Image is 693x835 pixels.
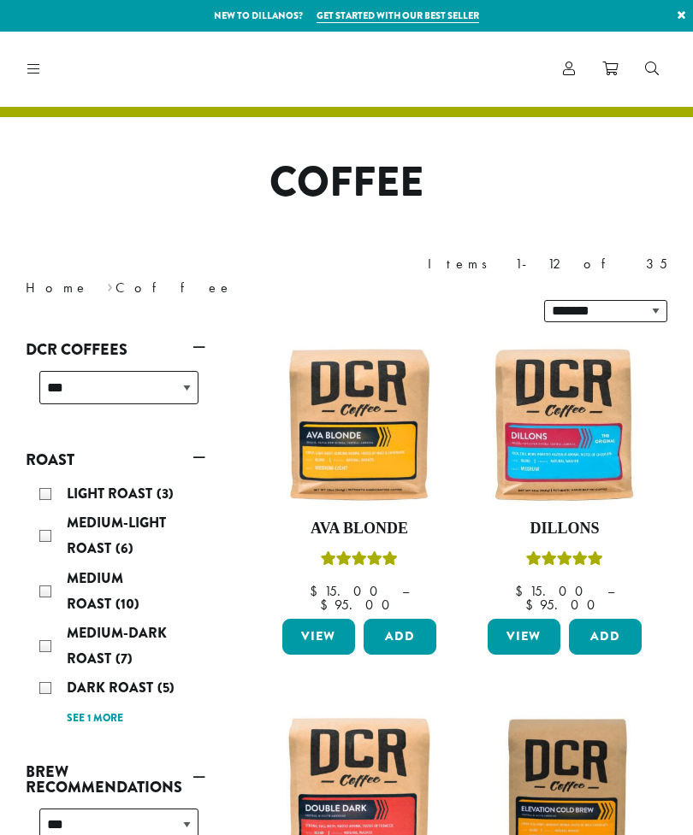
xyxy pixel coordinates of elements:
[115,649,133,668] span: (7)
[278,344,441,612] a: Ava BlondeRated 5.00 out of 5
[67,568,123,614] span: Medium Roast
[115,538,133,558] span: (6)
[282,619,355,655] a: View
[26,335,205,364] a: DCR Coffees
[321,549,398,574] div: Rated 5.00 out of 5
[569,619,642,655] button: Add
[526,549,603,574] div: Rated 5.00 out of 5
[157,678,175,697] span: (5)
[115,594,139,614] span: (10)
[483,520,646,538] h4: Dillons
[26,364,205,425] div: DCR Coffees
[525,596,540,614] span: $
[157,484,174,503] span: (3)
[310,582,386,600] bdi: 15.00
[67,710,123,727] a: See 1 more
[364,619,436,655] button: Add
[483,344,646,506] img: Dillons-12oz-300x300.jpg
[428,254,667,274] div: Items 1-12 of 35
[631,55,672,83] a: Search
[515,582,530,600] span: $
[483,344,646,612] a: DillonsRated 5.00 out of 5
[13,158,680,208] h1: Coffee
[488,619,560,655] a: View
[607,582,614,600] span: –
[26,757,205,802] a: Brew Recommendations
[310,582,324,600] span: $
[26,279,89,297] a: Home
[26,445,205,474] a: Roast
[26,474,205,737] div: Roast
[320,596,335,614] span: $
[67,484,157,503] span: Light Roast
[317,9,479,23] a: Get started with our best seller
[107,272,113,298] span: ›
[67,678,157,697] span: Dark Roast
[278,344,441,506] img: Ava-Blonde-12oz-1-300x300.jpg
[278,520,441,538] h4: Ava Blonde
[26,278,321,298] nav: Breadcrumb
[67,513,166,558] span: Medium-Light Roast
[402,582,409,600] span: –
[515,582,591,600] bdi: 15.00
[320,596,398,614] bdi: 95.00
[67,623,167,668] span: Medium-Dark Roast
[525,596,603,614] bdi: 95.00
